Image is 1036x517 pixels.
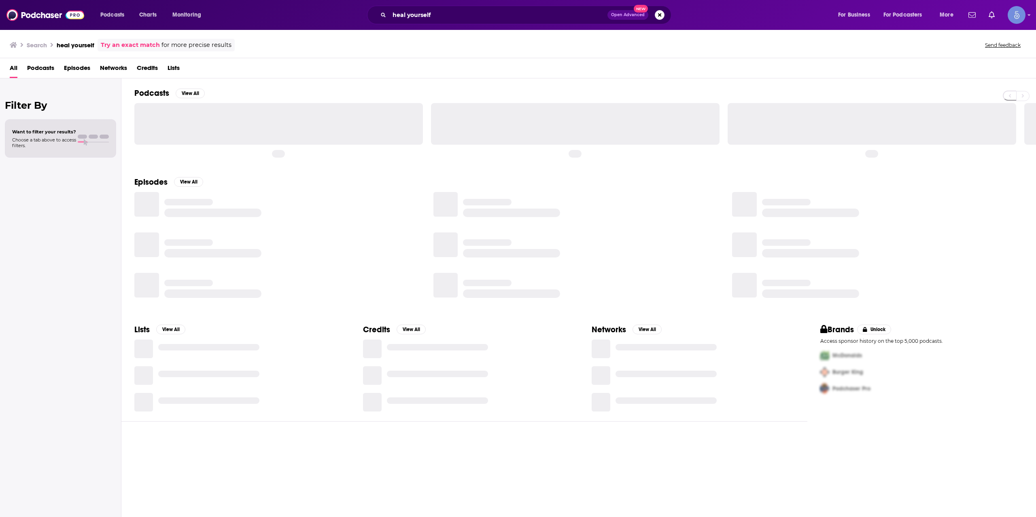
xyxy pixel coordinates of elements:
button: Unlock [857,325,892,334]
a: Charts [134,8,161,21]
img: Third Pro Logo [817,380,832,397]
span: More [940,9,953,21]
a: EpisodesView All [134,177,203,187]
button: View All [397,325,426,334]
button: open menu [878,8,934,21]
button: open menu [832,8,880,21]
a: Show notifications dropdown [985,8,998,22]
h2: Brands [820,325,854,335]
span: For Podcasters [883,9,922,21]
span: Podchaser Pro [832,385,870,392]
a: PodcastsView All [134,88,205,98]
h3: heal yourself [57,41,94,49]
span: Logged in as Spiral5-G1 [1008,6,1025,24]
span: Open Advanced [611,13,645,17]
a: Lists [168,61,180,78]
a: Try an exact match [101,40,160,50]
input: Search podcasts, credits, & more... [389,8,607,21]
a: Networks [100,61,127,78]
img: First Pro Logo [817,347,832,364]
a: NetworksView All [592,325,662,335]
a: Credits [137,61,158,78]
span: McDonalds [832,352,862,359]
button: View All [174,177,203,187]
span: For Business [838,9,870,21]
button: View All [633,325,662,334]
span: Charts [139,9,157,21]
span: New [634,5,648,13]
img: User Profile [1008,6,1025,24]
button: Show profile menu [1008,6,1025,24]
h2: Podcasts [134,88,169,98]
h2: Lists [134,325,150,335]
span: Podcasts [100,9,124,21]
h3: Search [27,41,47,49]
p: Access sponsor history on the top 5,000 podcasts. [820,338,1023,344]
button: open menu [95,8,135,21]
button: View All [176,89,205,98]
span: Choose a tab above to access filters. [12,137,76,148]
button: open menu [934,8,964,21]
a: Episodes [64,61,90,78]
span: Monitoring [172,9,201,21]
h2: Filter By [5,99,116,111]
a: CreditsView All [363,325,426,335]
a: Podcasts [27,61,54,78]
button: open menu [167,8,212,21]
span: Want to filter your results? [12,129,76,135]
h2: Episodes [134,177,168,187]
button: Send feedback [983,42,1023,49]
a: All [10,61,17,78]
a: ListsView All [134,325,185,335]
img: Second Pro Logo [817,364,832,380]
div: Search podcasts, credits, & more... [375,6,679,24]
h2: Credits [363,325,390,335]
button: Open AdvancedNew [607,10,648,20]
img: Podchaser - Follow, Share and Rate Podcasts [6,7,84,23]
span: Burger King [832,369,863,376]
a: Show notifications dropdown [965,8,979,22]
button: View All [156,325,185,334]
h2: Networks [592,325,626,335]
span: for more precise results [161,40,231,50]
